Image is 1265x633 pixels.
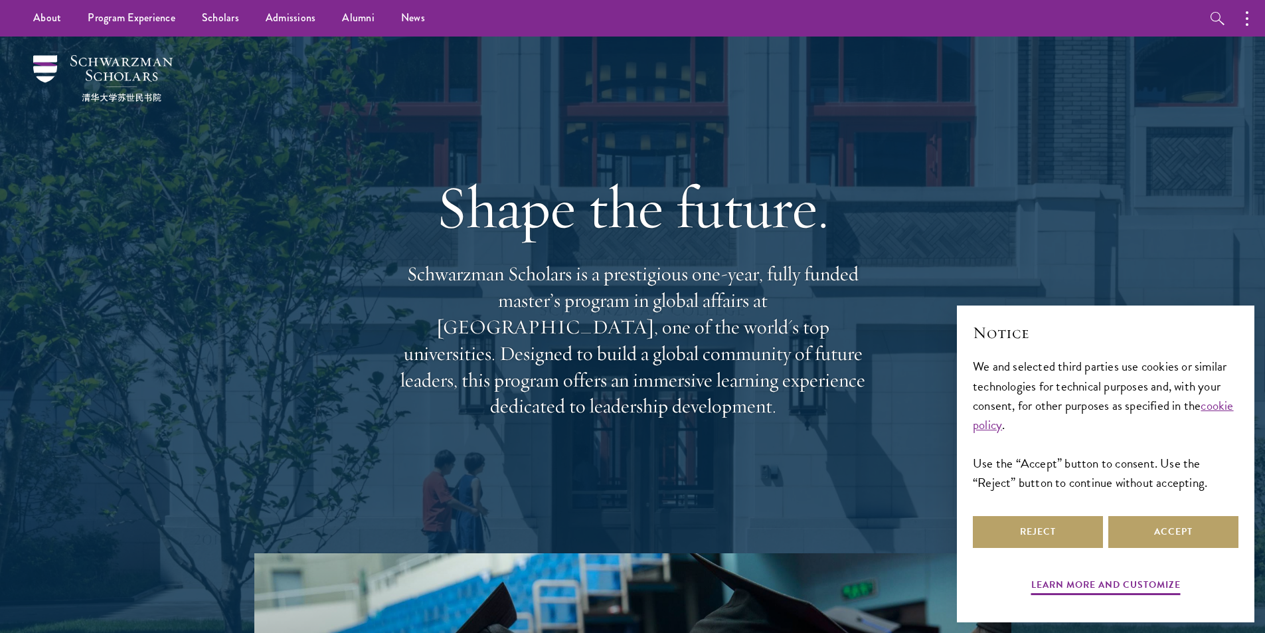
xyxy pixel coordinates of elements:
p: Schwarzman Scholars is a prestigious one-year, fully funded master’s program in global affairs at... [394,261,872,420]
img: Schwarzman Scholars [33,55,173,102]
button: Reject [973,516,1103,548]
button: Accept [1108,516,1238,548]
div: We and selected third parties use cookies or similar technologies for technical purposes and, wit... [973,357,1238,492]
h1: Shape the future. [394,170,872,244]
a: cookie policy [973,396,1234,434]
button: Learn more and customize [1031,577,1181,597]
h2: Notice [973,321,1238,344]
